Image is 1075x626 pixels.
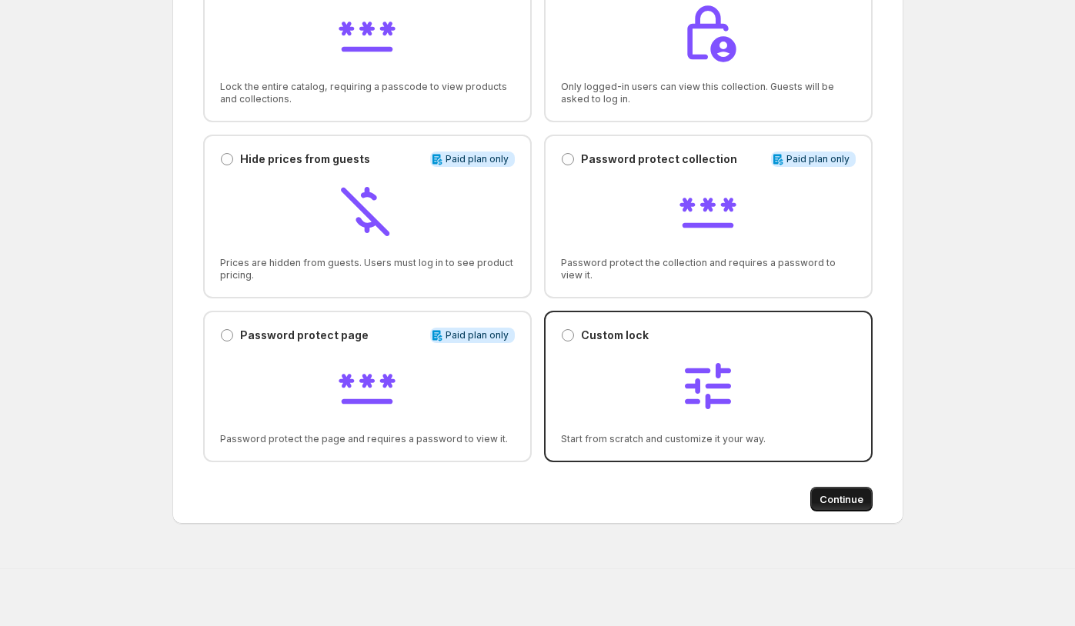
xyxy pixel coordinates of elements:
span: Continue [820,491,863,507]
span: Password protect the collection and requires a password to view it. [561,257,856,281]
span: Only logged-in users can view this collection. Guests will be asked to log in. [561,81,856,105]
p: Custom lock [581,328,649,343]
img: Hide prices from guests [336,179,398,241]
span: Paid plan only [786,153,850,165]
span: Start from scratch and customize it your way. [561,433,856,445]
h2: Get support [185,597,891,612]
span: Lock the entire catalog, requiring a passcode to view products and collections. [220,81,515,105]
span: Paid plan only [446,329,509,341]
p: Hide prices from guests [240,152,370,167]
span: Prices are hidden from guests. Users must log in to see product pricing. [220,257,515,281]
img: Password protect page [336,355,398,417]
img: Lock store with passcode [336,3,398,65]
p: Password protect collection [581,152,737,167]
img: Lock collection from guests [677,3,739,65]
p: Password protect page [240,328,369,343]
button: Continue [810,487,873,511]
span: Paid plan only [446,153,509,165]
img: Password protect collection [677,179,739,241]
span: Password protect the page and requires a password to view it. [220,433,515,445]
img: Custom lock [677,355,739,417]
